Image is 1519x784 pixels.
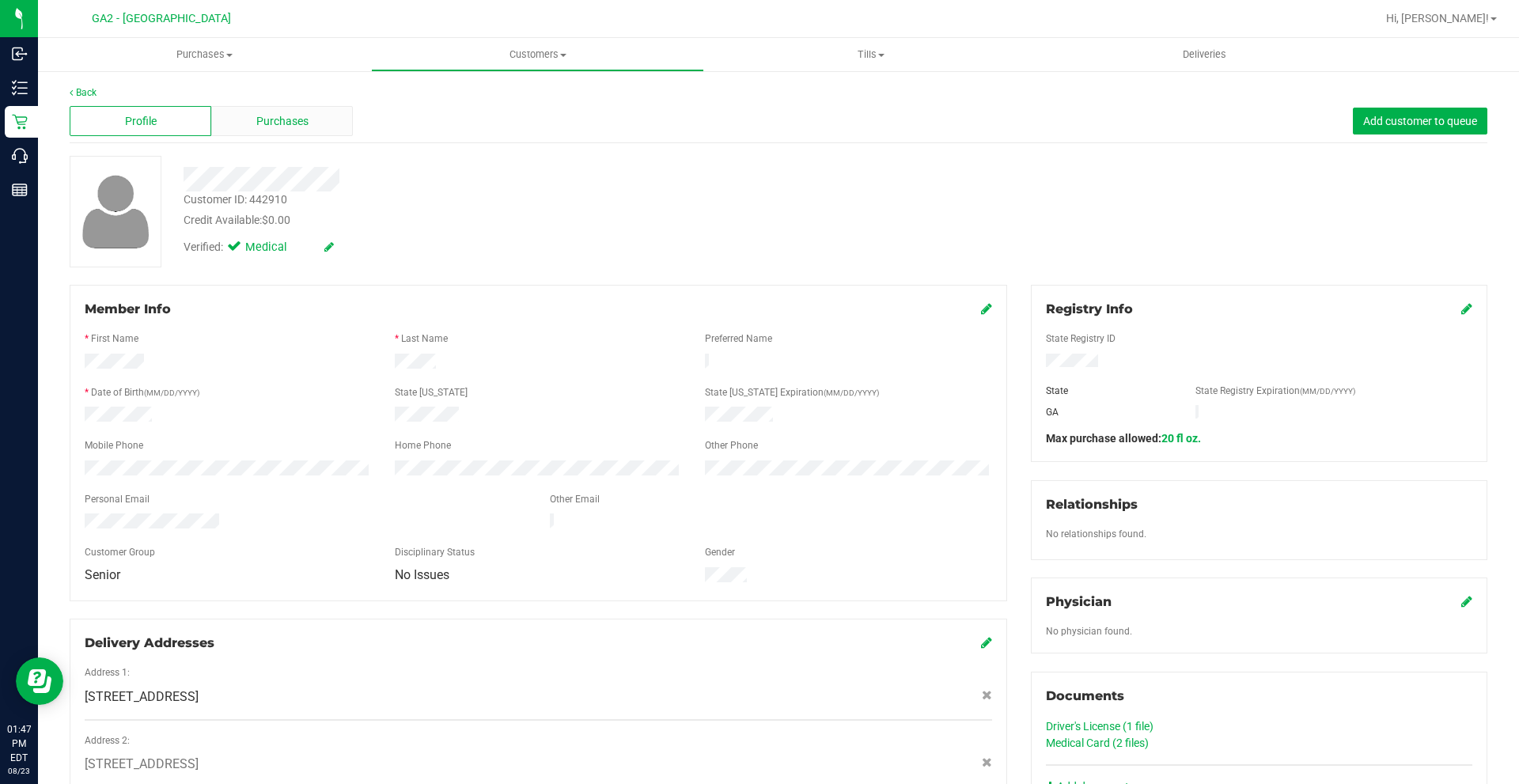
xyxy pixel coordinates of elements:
label: Address 1: [85,665,130,680]
label: Last Name [401,331,448,346]
div: State [1034,384,1184,398]
a: Customers [371,38,704,71]
label: No relationships found. [1046,527,1146,541]
p: 01:47 PM EDT [7,722,31,765]
div: GA [1034,405,1184,419]
label: First Name [91,331,138,346]
label: Other Phone [705,438,758,453]
label: State Registry Expiration [1195,384,1355,398]
div: Customer ID: 442910 [184,191,287,208]
label: Personal Email [85,492,150,506]
span: Deliveries [1161,47,1248,62]
span: $0.00 [262,214,290,226]
inline-svg: Reports [12,182,28,198]
span: Relationships [1046,497,1138,512]
span: 20 fl oz. [1161,432,1201,445]
a: Medical Card (2 files) [1046,737,1149,749]
span: Customers [372,47,703,62]
label: Home Phone [395,438,451,453]
span: Delivery Addresses [85,635,214,650]
div: Credit Available: [184,212,881,229]
span: No Issues [395,567,449,582]
label: Date of Birth [91,385,199,400]
span: Add customer to queue [1363,115,1477,127]
label: Disciplinary Status [395,545,475,559]
a: Back [70,87,97,98]
span: (MM/DD/YYYY) [144,388,199,397]
img: user-icon.png [74,171,157,252]
span: Tills [705,47,1036,62]
a: Tills [704,38,1037,71]
span: [STREET_ADDRESS] [85,755,199,774]
div: Verified: [184,239,334,256]
label: Mobile Phone [85,438,143,453]
span: Hi, [PERSON_NAME]! [1386,12,1489,25]
inline-svg: Call Center [12,148,28,164]
label: Customer Group [85,545,155,559]
label: State Registry ID [1046,331,1116,346]
span: Physician [1046,594,1112,609]
a: Purchases [38,38,371,71]
label: Preferred Name [705,331,772,346]
p: 08/23 [7,765,31,777]
span: Registry Info [1046,301,1133,316]
span: Senior [85,567,120,582]
span: Documents [1046,688,1124,703]
label: Address 2: [85,733,130,748]
a: Deliveries [1038,38,1371,71]
span: No physician found. [1046,626,1132,637]
inline-svg: Inbound [12,46,28,62]
span: Purchases [38,47,371,62]
inline-svg: Inventory [12,80,28,96]
span: Profile [125,113,157,130]
label: State [US_STATE] [395,385,468,400]
span: Member Info [85,301,171,316]
label: Other Email [550,492,600,506]
span: Purchases [256,113,309,130]
inline-svg: Retail [12,114,28,130]
span: GA2 - [GEOGRAPHIC_DATA] [92,12,231,25]
span: [STREET_ADDRESS] [85,687,199,706]
span: (MM/DD/YYYY) [1300,387,1355,396]
span: (MM/DD/YYYY) [824,388,879,397]
a: Driver's License (1 file) [1046,720,1153,733]
button: Add customer to queue [1353,108,1487,134]
label: Gender [705,545,735,559]
span: Max purchase allowed: [1046,432,1201,445]
span: Medical [245,239,309,256]
iframe: Resource center [16,657,63,705]
label: State [US_STATE] Expiration [705,385,879,400]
